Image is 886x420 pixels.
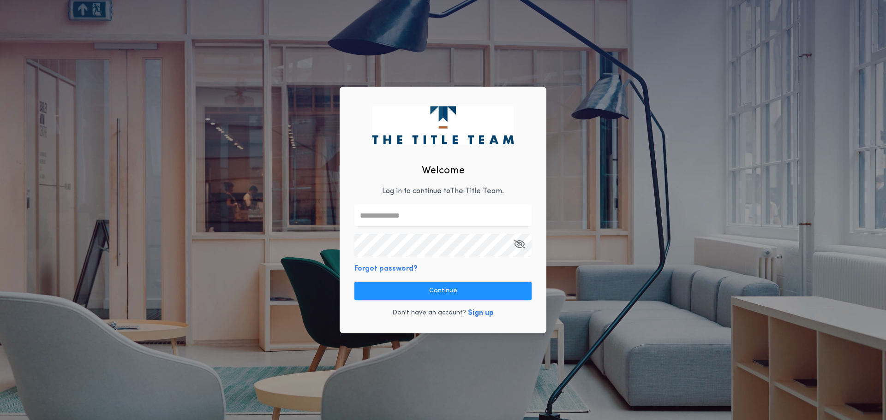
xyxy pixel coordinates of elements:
[392,308,466,318] p: Don't have an account?
[354,263,418,274] button: Forgot password?
[468,308,494,319] button: Sign up
[372,106,514,144] img: logo
[354,282,532,300] button: Continue
[382,186,504,197] p: Log in to continue to The Title Team .
[422,163,465,178] h2: Welcome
